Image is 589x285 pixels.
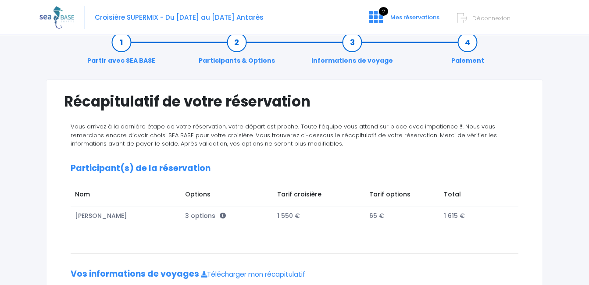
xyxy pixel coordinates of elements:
td: 1 550 € [273,207,365,225]
td: Options [181,185,273,207]
span: 2 [379,7,388,16]
td: 1 615 € [440,207,510,225]
span: Vous arrivez à la dernière étape de votre réservation, votre départ est proche. Toute l’équipe vo... [71,122,497,148]
td: [PERSON_NAME] [71,207,181,225]
a: Télécharger mon récapitulatif [201,270,305,279]
a: Participants & Options [194,38,279,65]
h2: Participant(s) de la réservation [71,164,518,174]
span: Mes réservations [390,13,439,21]
a: Partir avec SEA BASE [83,38,160,65]
h1: Récapitulatif de votre réservation [64,93,525,110]
span: Croisière SUPERMIX - Du [DATE] au [DATE] Antarès [95,13,264,22]
span: 3 options [185,211,226,220]
a: Paiement [447,38,489,65]
td: Nom [71,185,181,207]
a: 2 Mes réservations [362,16,445,25]
h2: Vos informations de voyages [71,269,518,279]
a: Informations de voyage [307,38,397,65]
td: Total [440,185,510,207]
td: 65 € [365,207,439,225]
td: Tarif croisière [273,185,365,207]
span: Déconnexion [472,14,510,22]
td: Tarif options [365,185,439,207]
